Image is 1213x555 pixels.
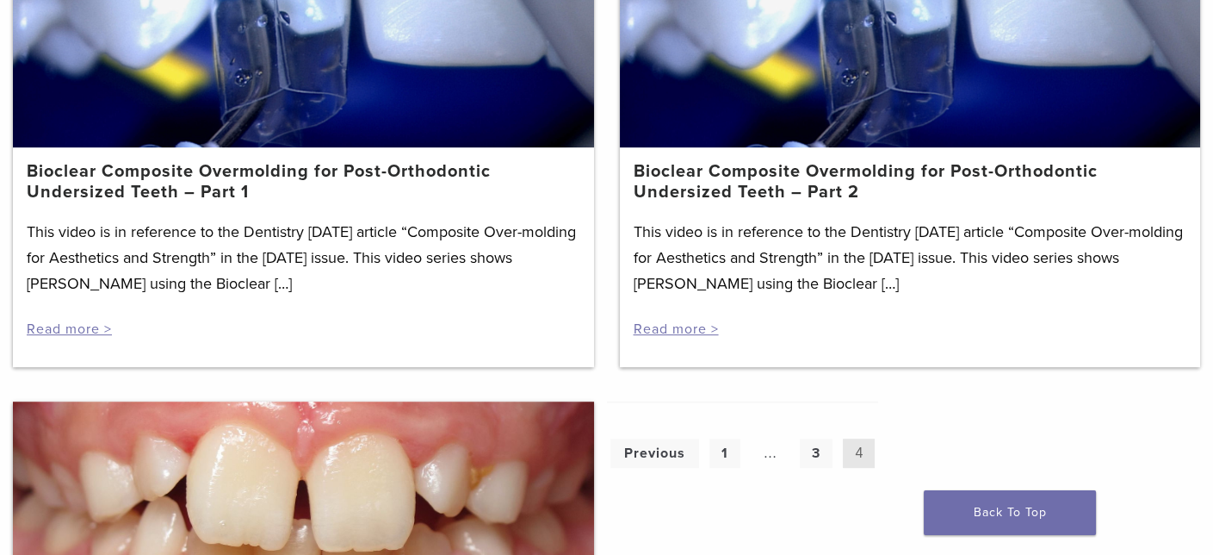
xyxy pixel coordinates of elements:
a: Bioclear Composite Overmolding for Post-Orthodontic Undersized Teeth – Part 1 [27,161,580,203]
a: Page 3 [800,439,832,469]
a: Read more > [27,321,112,338]
span: Page 4 [843,439,875,469]
a: Back To Top [924,490,1096,535]
a: Bioclear Composite Overmolding for Post-Orthodontic Undersized Teeth – Part 2 [634,161,1187,203]
p: This video is in reference to the Dentistry [DATE] article “Composite Over-molding for Aesthetics... [634,219,1187,296]
a: Page 1 [709,439,740,469]
p: This video is in reference to the Dentistry [DATE] article “Composite Over-molding for Aesthetics... [27,219,580,296]
span: … [751,439,789,469]
a: Read more > [634,321,719,338]
a: Previous [610,439,699,469]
